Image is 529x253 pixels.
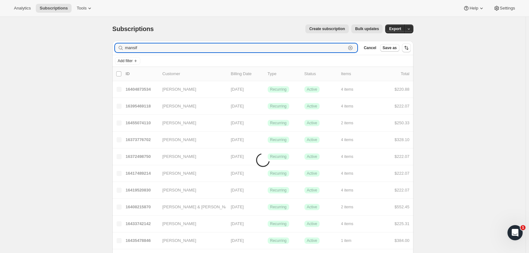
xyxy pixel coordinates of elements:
[125,43,346,52] input: Filter subscribers
[10,4,35,13] button: Analytics
[115,57,140,65] button: Add filter
[351,24,383,33] button: Bulk updates
[77,6,86,11] span: Tools
[383,45,397,50] span: Save as
[459,4,488,13] button: Help
[469,6,478,11] span: Help
[402,43,411,52] button: Sort the results
[347,45,354,51] button: Clear
[73,4,97,13] button: Tools
[309,26,345,31] span: Create subscription
[500,6,515,11] span: Settings
[40,6,68,11] span: Subscriptions
[305,24,349,33] button: Create subscription
[507,225,523,240] iframe: Intercom live chat
[490,4,519,13] button: Settings
[520,225,526,230] span: 1
[385,24,405,33] button: Export
[389,26,401,31] span: Export
[380,44,399,52] button: Save as
[36,4,72,13] button: Subscriptions
[355,26,379,31] span: Bulk updates
[361,44,379,52] button: Cancel
[364,45,376,50] span: Cancel
[14,6,31,11] span: Analytics
[118,58,133,63] span: Add filter
[112,25,154,32] span: Subscriptions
